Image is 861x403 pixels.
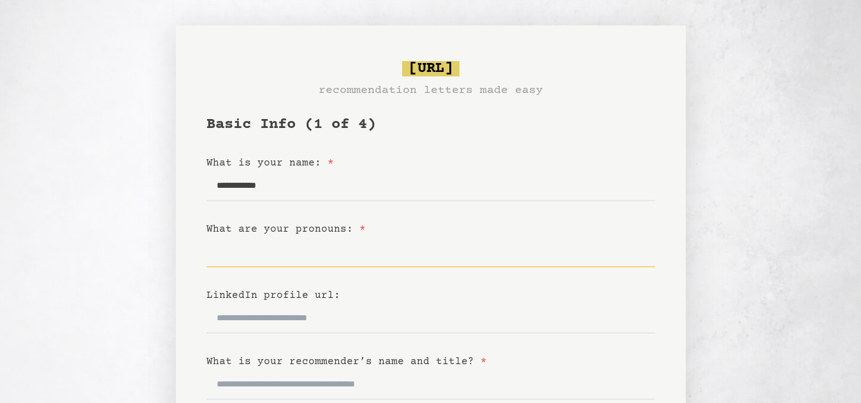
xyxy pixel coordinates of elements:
label: What are your pronouns: [206,223,366,235]
label: What is your recommender’s name and title? [206,356,487,367]
h3: recommendation letters made easy [319,81,543,99]
label: What is your name: [206,157,334,169]
span: [URL] [402,61,459,76]
label: LinkedIn profile url: [206,290,340,301]
h1: Basic Info (1 of 4) [206,115,655,135]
